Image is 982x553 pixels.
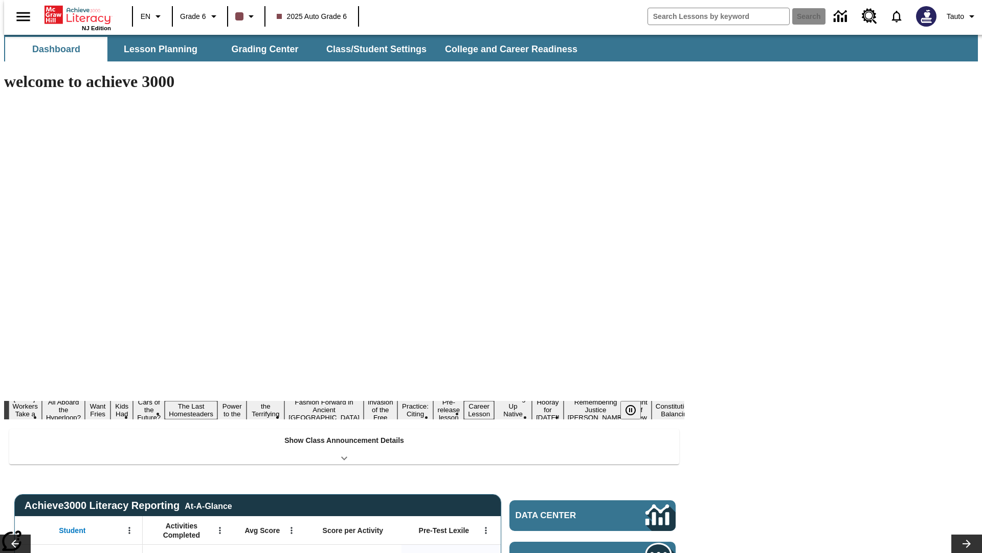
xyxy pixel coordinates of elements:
a: Data Center [828,3,856,31]
span: Student [59,526,85,535]
button: Open side menu [8,2,38,32]
button: Open Menu [212,523,228,538]
button: Pause [620,401,641,419]
span: Achieve3000 Literacy Reporting [25,500,232,512]
button: Class color is dark brown. Change class color [231,7,261,26]
span: Activities Completed [148,521,215,540]
span: NJ Edition [82,25,111,31]
a: Resource Center, Will open in new tab [856,3,883,30]
span: Tauto [947,11,964,22]
button: Slide 6 The Last Homesteaders [165,401,217,419]
button: Profile/Settings [943,7,982,26]
a: Home [44,5,111,25]
span: Avg Score [244,526,280,535]
button: Class/Student Settings [318,37,435,61]
div: Pause [620,401,651,419]
button: Slide 7 Solar Power to the People [217,393,247,427]
input: search field [648,8,789,25]
button: Slide 14 Cooking Up Native Traditions [494,393,532,427]
button: Slide 11 Mixed Practice: Citing Evidence [397,393,434,427]
button: Slide 3 Do You Want Fries With That? [85,386,110,435]
div: At-A-Glance [185,500,232,511]
button: Slide 18 The Constitution's Balancing Act [652,393,701,427]
span: Score per Activity [323,526,384,535]
div: SubNavbar [4,37,587,61]
button: Slide 1 Labor Day: Workers Take a Stand [9,393,42,427]
button: Slide 10 The Invasion of the Free CD [364,389,397,431]
span: Pre-Test Lexile [419,526,470,535]
button: Slide 12 Pre-release lesson [433,397,464,423]
button: Slide 2 All Aboard the Hyperloop? [42,397,85,423]
button: Lesson carousel, Next [951,535,982,553]
button: Slide 9 Fashion Forward in Ancient Rome [284,397,364,423]
button: Lesson Planning [109,37,212,61]
span: 2025 Auto Grade 6 [277,11,347,22]
button: Open Menu [478,523,494,538]
div: Home [44,4,111,31]
button: Slide 16 Remembering Justice O'Connor [564,397,628,423]
span: EN [141,11,150,22]
button: Slide 15 Hooray for Constitution Day! [532,397,564,423]
a: Data Center [509,500,676,531]
button: Open Menu [122,523,137,538]
button: Grading Center [214,37,316,61]
button: Grade: Grade 6, Select a grade [176,7,224,26]
button: Language: EN, Select a language [136,7,169,26]
button: College and Career Readiness [437,37,586,61]
a: Notifications [883,3,910,30]
div: SubNavbar [4,35,978,61]
button: Slide 13 Career Lesson [464,401,494,419]
button: Open Menu [284,523,299,538]
button: Dashboard [5,37,107,61]
button: Slide 8 Attack of the Terrifying Tomatoes [247,393,284,427]
h1: welcome to achieve 3000 [4,72,684,91]
button: Select a new avatar [910,3,943,30]
span: Grade 6 [180,11,206,22]
div: Show Class Announcement Details [9,429,679,464]
button: Slide 4 Dirty Jobs Kids Had To Do [110,386,133,435]
button: Slide 5 Cars of the Future? [133,397,165,423]
img: Avatar [916,6,936,27]
p: Show Class Announcement Details [284,435,404,446]
span: Data Center [516,511,611,521]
